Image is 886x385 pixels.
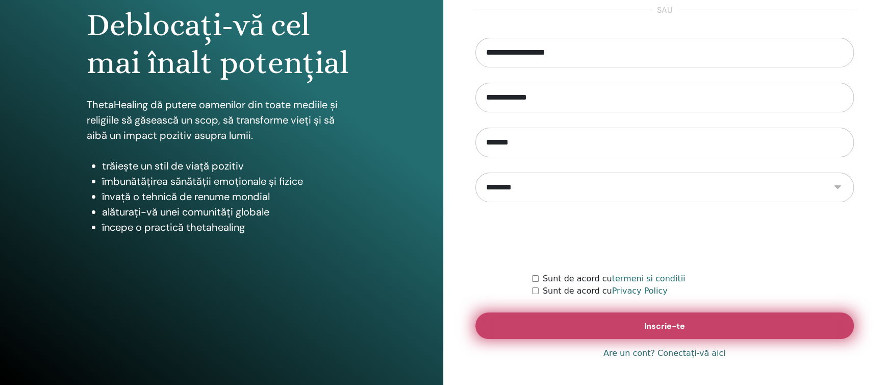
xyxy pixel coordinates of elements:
span: sau [652,4,677,16]
a: termeni si conditii [612,274,686,283]
label: Sunt de acord cu [543,273,686,285]
label: Sunt de acord cu [543,285,668,297]
li: îmbunătățirea sănătății emoționale și fizice [102,174,357,189]
li: învață o tehnică de renume mondial [102,189,357,204]
span: Inscrie-te [644,321,685,331]
li: alăturați-vă unei comunități globale [102,204,357,220]
h1: Deblocați-vă cel mai înalt potențial [87,6,357,82]
a: Are un cont? Conectați-vă aici [603,347,726,359]
iframe: reCAPTCHA [587,218,742,257]
li: începe o practică thetahealing [102,220,357,235]
p: ThetaHealing dă putere oamenilor din toate mediile și religiile să găsească un scop, să transform... [87,97,357,143]
a: Privacy Policy [612,286,668,296]
button: Inscrie-te [475,312,854,339]
li: trăiește un stil de viață pozitiv [102,158,357,174]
